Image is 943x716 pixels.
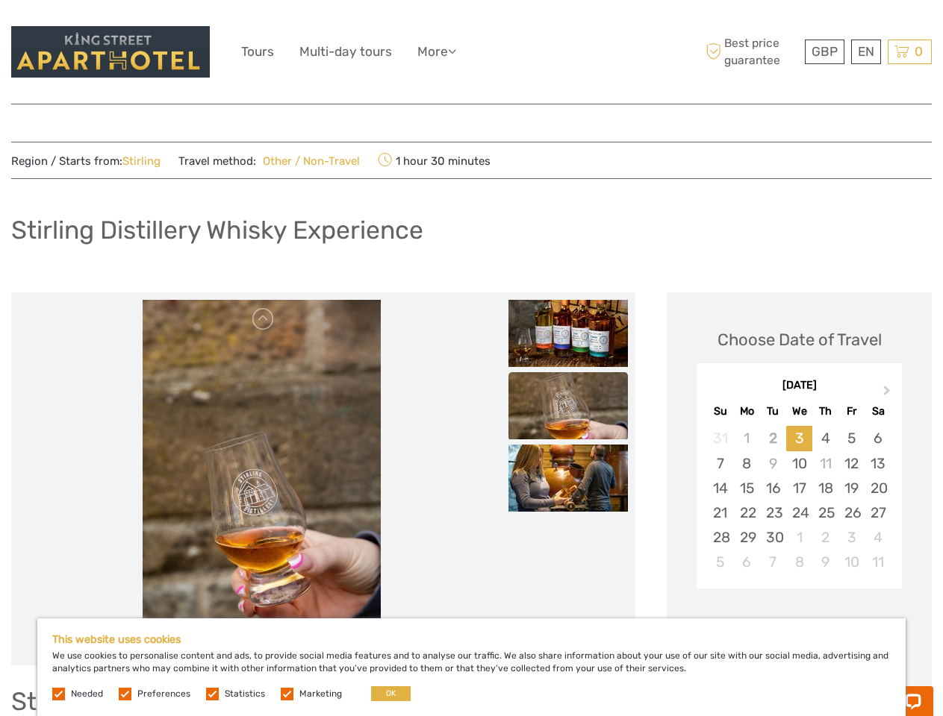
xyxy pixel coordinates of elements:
[812,476,838,500] div: Choose Thursday, September 18th, 2025
[11,26,210,78] img: 3420-ddc9fe00-a6ef-4148-a740-773f7b35c77d_logo_big.jpg
[812,550,838,574] div: Choose Thursday, October 9th, 2025
[707,476,733,500] div: Choose Sunday, September 14th, 2025
[865,550,891,574] div: Choose Saturday, October 11th, 2025
[760,401,786,421] div: Tu
[838,476,865,500] div: Choose Friday, September 19th, 2025
[137,688,190,700] label: Preferences
[760,525,786,550] div: Choose Tuesday, September 30th, 2025
[178,150,360,171] span: Travel method:
[760,500,786,525] div: Choose Tuesday, September 23rd, 2025
[851,40,881,64] div: EN
[707,500,733,525] div: Choose Sunday, September 21st, 2025
[21,26,169,38] p: Chat now
[812,44,838,59] span: GBP
[812,525,838,550] div: Choose Thursday, October 2nd, 2025
[37,618,906,716] div: We use cookies to personalise content and ads, to provide social media features and to analyse ou...
[760,426,786,450] div: Not available Tuesday, September 2nd, 2025
[734,550,760,574] div: Choose Monday, October 6th, 2025
[877,382,900,406] button: Next Month
[697,378,902,394] div: [DATE]
[371,686,411,701] button: OK
[701,426,897,574] div: month 2025-09
[11,215,423,245] h1: Stirling Distillery Whisky Experience
[838,500,865,525] div: Choose Friday, September 26th, 2025
[865,500,891,525] div: Choose Saturday, September 27th, 2025
[865,476,891,500] div: Choose Saturday, September 20th, 2025
[52,633,891,646] h5: This website uses cookies
[838,525,865,550] div: Choose Friday, October 3rd, 2025
[172,23,190,41] button: Open LiveChat chat widget
[702,35,801,68] span: Best price guarantee
[760,451,786,476] div: Not available Tuesday, September 9th, 2025
[299,41,392,63] a: Multi-day tours
[707,401,733,421] div: Su
[707,426,733,450] div: Not available Sunday, August 31st, 2025
[707,550,733,574] div: Choose Sunday, October 5th, 2025
[241,41,274,63] a: Tours
[707,451,733,476] div: Choose Sunday, September 7th, 2025
[838,550,865,574] div: Choose Friday, October 10th, 2025
[812,500,838,525] div: Choose Thursday, September 25th, 2025
[812,426,838,450] div: Choose Thursday, September 4th, 2025
[508,372,628,439] img: f6e19940f0cd4133942367567c45ba7c_slider_thumbnail.jpg
[838,426,865,450] div: Choose Friday, September 5th, 2025
[786,401,812,421] div: We
[865,426,891,450] div: Choose Saturday, September 6th, 2025
[912,44,925,59] span: 0
[508,445,628,512] img: 1f1a2a45a3b14656b78dfb6965b46b47_slider_thumbnail.jpg
[865,525,891,550] div: Choose Saturday, October 4th, 2025
[812,451,838,476] div: Not available Thursday, September 11th, 2025
[256,154,360,168] a: Other / Non-Travel
[11,154,161,169] span: Region / Starts from:
[417,41,456,63] a: More
[786,426,812,450] div: Choose Wednesday, September 3rd, 2025
[760,476,786,500] div: Choose Tuesday, September 16th, 2025
[786,451,812,476] div: Choose Wednesday, September 10th, 2025
[734,525,760,550] div: Choose Monday, September 29th, 2025
[760,550,786,574] div: Choose Tuesday, October 7th, 2025
[508,300,628,367] img: 321bd23df6fe4dfab180a14f0577c1ca_slider_thumbnail.jpg
[707,525,733,550] div: Choose Sunday, September 28th, 2025
[718,328,882,351] div: Choose Date of Travel
[786,476,812,500] div: Choose Wednesday, September 17th, 2025
[734,500,760,525] div: Choose Monday, September 22nd, 2025
[122,154,161,168] a: Stirling
[786,500,812,525] div: Choose Wednesday, September 24th, 2025
[734,401,760,421] div: Mo
[786,550,812,574] div: Choose Wednesday, October 8th, 2025
[865,451,891,476] div: Choose Saturday, September 13th, 2025
[734,451,760,476] div: Choose Monday, September 8th, 2025
[143,300,382,658] img: f6e19940f0cd4133942367567c45ba7c_main_slider.jpg
[378,150,491,171] span: 1 hour 30 minutes
[734,426,760,450] div: Not available Monday, September 1st, 2025
[838,401,865,421] div: Fr
[225,688,265,700] label: Statistics
[865,401,891,421] div: Sa
[71,688,103,700] label: Needed
[299,688,342,700] label: Marketing
[812,401,838,421] div: Th
[786,525,812,550] div: Choose Wednesday, October 1st, 2025
[734,476,760,500] div: Choose Monday, September 15th, 2025
[838,451,865,476] div: Choose Friday, September 12th, 2025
